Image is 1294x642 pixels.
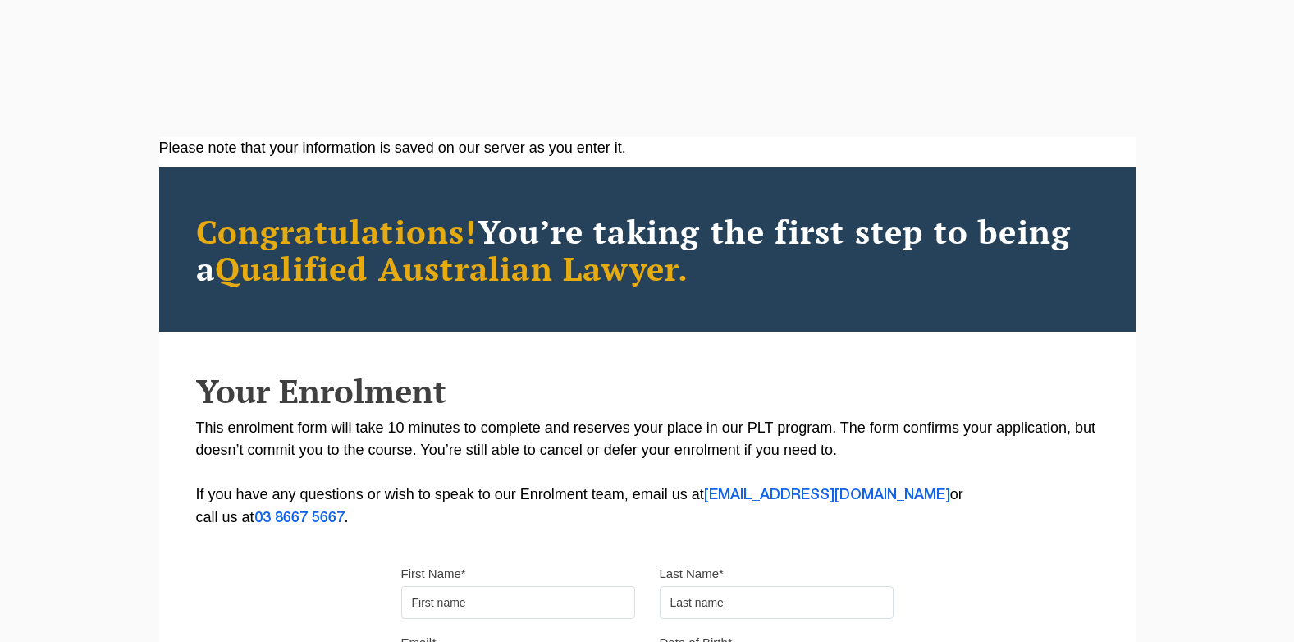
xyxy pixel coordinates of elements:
[254,511,345,525] a: 03 8667 5667
[401,566,466,582] label: First Name*
[660,586,894,619] input: Last name
[196,417,1099,530] p: This enrolment form will take 10 minutes to complete and reserves your place in our PLT program. ...
[660,566,724,582] label: Last Name*
[704,488,950,502] a: [EMAIL_ADDRESS][DOMAIN_NAME]
[196,213,1099,287] h2: You’re taking the first step to being a
[196,209,478,253] span: Congratulations!
[401,586,635,619] input: First name
[215,246,689,290] span: Qualified Australian Lawyer.
[196,373,1099,409] h2: Your Enrolment
[159,137,1136,159] div: Please note that your information is saved on our server as you enter it.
